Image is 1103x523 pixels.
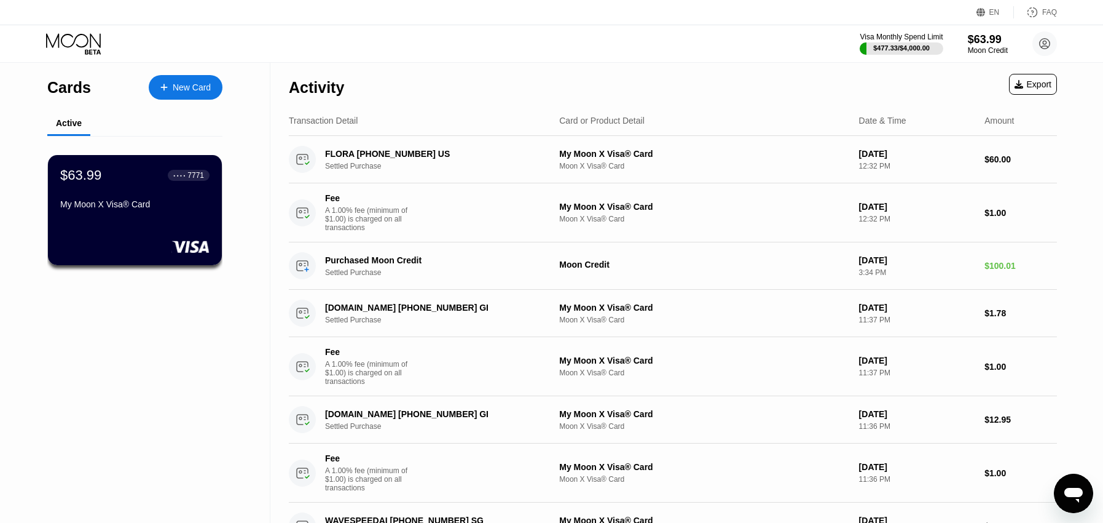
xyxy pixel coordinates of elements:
div: 3:34 PM [859,268,975,277]
div: Settled Purchase [325,422,560,431]
div: Amount [984,116,1014,126]
div: FeeA 1.00% fee (minimum of $1.00) is charged on all transactionsMy Moon X Visa® CardMoon X Visa® ... [289,183,1057,242]
div: 7771 [187,171,204,180]
div: [DATE] [859,303,975,313]
div: [DOMAIN_NAME] [PHONE_NUMBER] GISettled PurchaseMy Moon X Visa® CardMoon X Visa® Card[DATE]11:37 P... [289,290,1057,337]
div: Moon X Visa® Card [559,369,849,377]
div: Card or Product Detail [559,116,645,126]
div: Fee [325,347,411,357]
div: My Moon X Visa® Card [559,409,849,419]
div: [DOMAIN_NAME] [PHONE_NUMBER] GI [325,303,543,313]
iframe: Кнопка запуска окна обмена сообщениями [1054,474,1093,513]
div: Moon X Visa® Card [559,162,849,170]
div: Fee [325,193,411,203]
div: Visa Monthly Spend Limit [860,33,943,41]
div: EN [989,8,1000,17]
div: Moon X Visa® Card [559,316,849,324]
div: New Card [173,82,211,93]
div: A 1.00% fee (minimum of $1.00) is charged on all transactions [325,466,417,492]
div: $60.00 [984,154,1057,164]
div: 11:37 PM [859,369,975,377]
div: Active [56,118,82,128]
div: FAQ [1014,6,1057,18]
div: Moon X Visa® Card [559,422,849,431]
div: Settled Purchase [325,162,560,170]
div: $1.00 [984,468,1057,478]
div: My Moon X Visa® Card [559,462,849,472]
div: Settled Purchase [325,316,560,324]
div: FLORA [PHONE_NUMBER] US [325,149,543,159]
div: Date & Time [859,116,906,126]
div: A 1.00% fee (minimum of $1.00) is charged on all transactions [325,360,417,386]
div: $63.99Moon Credit [968,33,1008,55]
div: Visa Monthly Spend Limit$477.33/$4,000.00 [860,33,943,55]
div: Export [1015,79,1051,89]
div: [DOMAIN_NAME] [PHONE_NUMBER] GISettled PurchaseMy Moon X Visa® CardMoon X Visa® Card[DATE]11:36 P... [289,396,1057,444]
div: $12.95 [984,415,1057,425]
div: ● ● ● ● [173,174,186,177]
div: $63.99 [968,33,1008,46]
div: 11:36 PM [859,422,975,431]
div: My Moon X Visa® Card [559,356,849,365]
div: Moon X Visa® Card [559,475,849,484]
div: [DATE] [859,255,975,265]
div: Cards [47,79,91,97]
div: FeeA 1.00% fee (minimum of $1.00) is charged on all transactionsMy Moon X Visa® CardMoon X Visa® ... [289,337,1057,396]
div: [DATE] [859,409,975,419]
div: $1.00 [984,208,1057,218]
div: $100.01 [984,261,1057,271]
div: Moon X Visa® Card [559,215,849,223]
div: Activity [289,79,344,97]
div: [DATE] [859,202,975,212]
div: My Moon X Visa® Card [559,303,849,313]
div: Transaction Detail [289,116,358,126]
div: Fee [325,453,411,463]
div: EN [976,6,1014,18]
div: My Moon X Visa® Card [60,199,210,209]
div: FAQ [1042,8,1057,17]
div: FeeA 1.00% fee (minimum of $1.00) is charged on all transactionsMy Moon X Visa® CardMoon X Visa® ... [289,444,1057,503]
div: $1.78 [984,308,1057,318]
div: 12:32 PM [859,162,975,170]
div: FLORA [PHONE_NUMBER] USSettled PurchaseMy Moon X Visa® CardMoon X Visa® Card[DATE]12:32 PM$60.00 [289,136,1057,183]
div: [DATE] [859,149,975,159]
div: Moon Credit [559,260,849,269]
div: $63.99 [60,167,101,183]
div: A 1.00% fee (minimum of $1.00) is charged on all transactions [325,206,417,232]
div: $63.99● ● ● ●7771My Moon X Visa® Card [48,155,222,265]
div: [DATE] [859,356,975,365]
div: Export [1009,74,1057,95]
div: Moon Credit [968,46,1008,55]
div: Purchased Moon Credit [325,255,543,265]
div: $477.33 / $4,000.00 [873,44,930,52]
div: 11:36 PM [859,475,975,484]
div: $1.00 [984,362,1057,372]
div: My Moon X Visa® Card [559,202,849,212]
div: Purchased Moon CreditSettled PurchaseMoon Credit[DATE]3:34 PM$100.01 [289,242,1057,290]
div: My Moon X Visa® Card [559,149,849,159]
div: Settled Purchase [325,268,560,277]
div: 11:37 PM [859,316,975,324]
div: New Card [149,75,222,100]
div: 12:32 PM [859,215,975,223]
div: [DOMAIN_NAME] [PHONE_NUMBER] GI [325,409,543,419]
div: [DATE] [859,462,975,472]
